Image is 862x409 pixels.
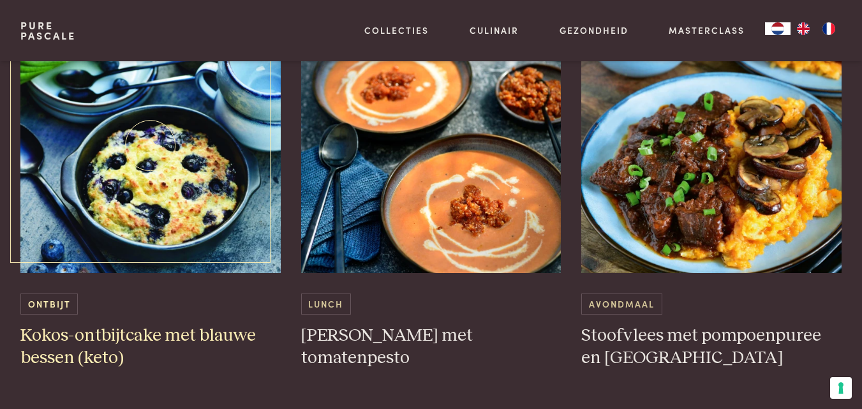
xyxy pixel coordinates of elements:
[20,325,281,369] h3: Kokos-ontbijtcake met blauwe bessen (keto)
[765,22,791,35] div: Language
[765,22,791,35] a: NL
[581,18,842,369] a: Stoofvlees met pompoenpuree en champignons Avondmaal Stoofvlees met pompoenpuree en [GEOGRAPHIC_D...
[830,377,852,399] button: Uw voorkeuren voor toestemming voor trackingtechnologieën
[791,22,842,35] ul: Language list
[20,18,281,369] a: Kokos-ontbijtcake met blauwe bessen (keto) Ontbijt Kokos-ontbijtcake met blauwe bessen (keto)
[301,18,561,273] img: Rijke tomatensoep met tomatenpesto
[301,18,561,369] a: Rijke tomatensoep met tomatenpesto Lunch [PERSON_NAME] met tomatenpesto
[669,24,745,37] a: Masterclass
[301,294,351,315] span: Lunch
[581,325,842,369] h3: Stoofvlees met pompoenpuree en [GEOGRAPHIC_DATA]
[364,24,429,37] a: Collecties
[470,24,519,37] a: Culinair
[20,18,281,273] img: Kokos-ontbijtcake met blauwe bessen (keto)
[816,22,842,35] a: FR
[581,18,842,273] img: Stoofvlees met pompoenpuree en champignons
[765,22,842,35] aside: Language selected: Nederlands
[20,294,78,315] span: Ontbijt
[581,294,662,315] span: Avondmaal
[20,20,76,41] a: PurePascale
[560,24,628,37] a: Gezondheid
[301,325,561,369] h3: [PERSON_NAME] met tomatenpesto
[791,22,816,35] a: EN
